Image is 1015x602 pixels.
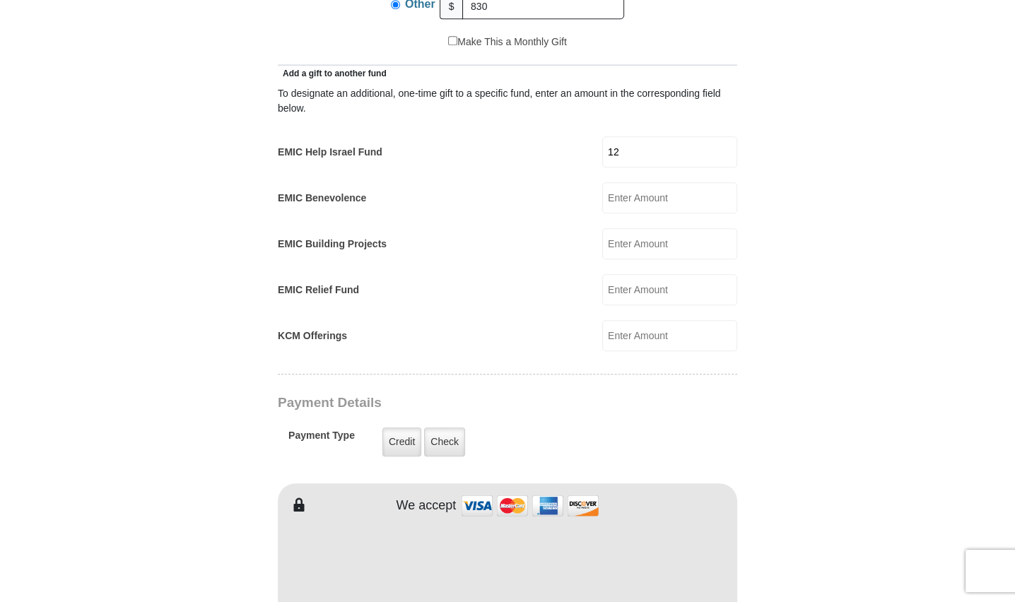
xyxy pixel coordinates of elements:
[602,228,737,259] input: Enter Amount
[278,145,382,160] label: EMIC Help Israel Fund
[288,430,355,449] h5: Payment Type
[278,329,347,343] label: KCM Offerings
[602,320,737,351] input: Enter Amount
[602,182,737,213] input: Enter Amount
[382,427,421,456] label: Credit
[278,191,366,206] label: EMIC Benevolence
[602,136,737,167] input: Enter Amount
[278,69,387,78] span: Add a gift to another fund
[278,283,359,297] label: EMIC Relief Fund
[459,490,601,521] img: credit cards accepted
[397,498,457,514] h4: We accept
[424,427,465,456] label: Check
[278,395,638,411] h3: Payment Details
[448,36,457,45] input: Make This a Monthly Gift
[448,35,567,49] label: Make This a Monthly Gift
[602,274,737,305] input: Enter Amount
[278,86,737,116] div: To designate an additional, one-time gift to a specific fund, enter an amount in the correspondin...
[278,237,387,252] label: EMIC Building Projects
